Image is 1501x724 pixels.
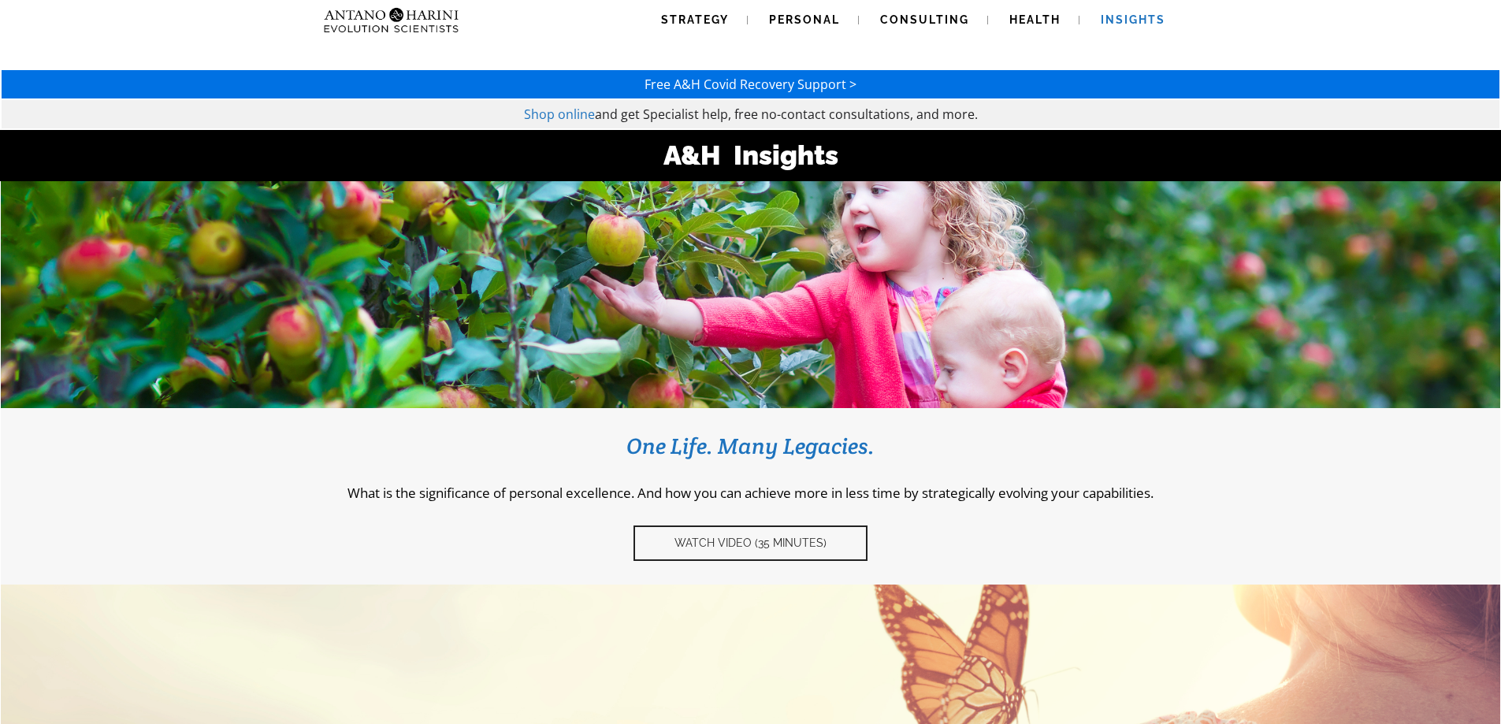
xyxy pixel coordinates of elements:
[595,106,978,123] span: and get Specialist help, free no-contact consultations, and more.
[661,13,729,26] span: Strategy
[769,13,840,26] span: Personal
[633,525,868,561] a: Watch video (35 Minutes)
[1101,13,1165,26] span: Insights
[645,76,856,93] a: Free A&H Covid Recovery Support >
[24,484,1477,502] p: What is the significance of personal excellence. And how you can achieve more in less time by str...
[674,537,827,550] span: Watch video (35 Minutes)
[24,432,1477,460] h3: One Life. Many Legacies.
[663,139,838,171] strong: A&H Insights
[524,106,595,123] a: Shop online
[880,13,969,26] span: Consulting
[1009,13,1061,26] span: Health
